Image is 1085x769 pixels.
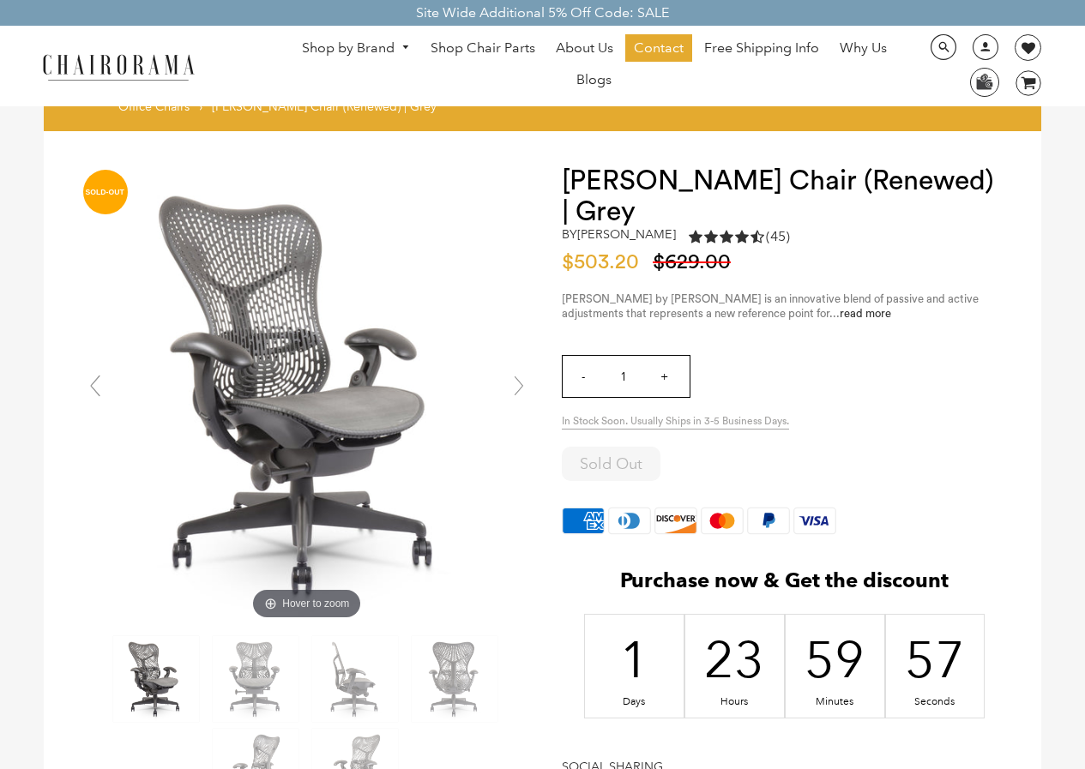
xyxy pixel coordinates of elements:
[577,226,676,242] a: [PERSON_NAME]
[580,454,642,473] span: Sold Out
[562,252,639,273] span: $503.20
[277,34,912,98] nav: DesktopNavigation
[431,39,535,57] span: Shop Chair Parts
[78,165,536,623] img: Mirra Chair (Renewed) | Grey - chairorama
[562,415,789,430] span: In Stock Soon. Usually Ships in 3-5 Business Days.
[724,626,745,693] div: 23
[624,695,645,709] div: Days
[625,34,692,62] a: Contact
[562,227,676,242] h2: by
[412,636,497,722] img: Mirra Chair (Renewed) | Grey - chairorama
[925,626,946,693] div: 57
[624,626,645,693] div: 1
[293,35,419,62] a: Shop by Brand
[766,228,790,246] span: (45)
[840,308,891,319] a: read more
[831,34,895,62] a: Why Us
[563,356,604,397] input: -
[840,39,887,57] span: Why Us
[213,636,298,722] img: Mirra Chair (Renewed) | Grey - chairorama
[568,66,620,93] a: Blogs
[33,51,204,81] img: chairorama
[724,695,745,709] div: Hours
[824,626,846,693] div: 59
[971,69,998,94] img: WhatsApp_Image_2024-07-12_at_16.23.01.webp
[547,34,622,62] a: About Us
[576,71,612,89] span: Blogs
[312,636,398,722] img: Mirra Chair (Renewed) | Grey - chairorama
[634,39,684,57] span: Contact
[704,39,819,57] span: Free Shipping Info
[653,252,731,273] span: $629.00
[556,39,613,57] span: About Us
[689,227,790,246] div: 4.4 rating (45 votes)
[78,385,536,401] a: Mirra Chair (Renewed) | Grey - chairoramaHover to zoom
[824,695,846,709] div: Minutes
[696,34,828,62] a: Free Shipping Info
[118,99,443,123] nav: breadcrumbs
[562,447,660,481] button: Sold Out
[925,695,946,709] div: Seconds
[113,636,199,722] img: Mirra Chair (Renewed) | Grey - chairorama
[562,165,1007,227] h1: [PERSON_NAME] Chair (Renewed) | Grey
[643,356,684,397] input: +
[689,227,790,250] a: 4.4 rating (45 votes)
[562,293,979,319] span: [PERSON_NAME] by [PERSON_NAME] is an innovative blend of passive and active adjustments that repr...
[85,188,124,196] text: SOLD-OUT
[422,34,544,62] a: Shop Chair Parts
[562,568,1007,602] h2: Purchase now & Get the discount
